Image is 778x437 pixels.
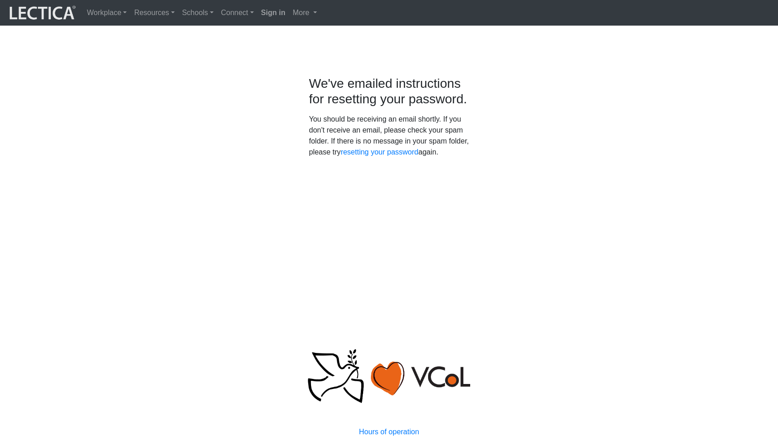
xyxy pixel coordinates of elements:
[217,4,258,22] a: Connect
[359,428,419,436] a: Hours of operation
[7,4,76,21] img: lecticalive
[178,4,217,22] a: Schools
[289,4,321,22] a: More
[261,9,285,16] strong: Sign in
[130,4,178,22] a: Resources
[309,76,469,107] h3: We've emailed instructions for resetting your password.
[341,148,419,156] a: resetting your password
[258,4,289,22] a: Sign in
[309,114,469,158] p: You should be receiving an email shortly. If you don't receive an email, please check your spam f...
[305,348,472,405] img: Peace, love, VCoL
[83,4,130,22] a: Workplace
